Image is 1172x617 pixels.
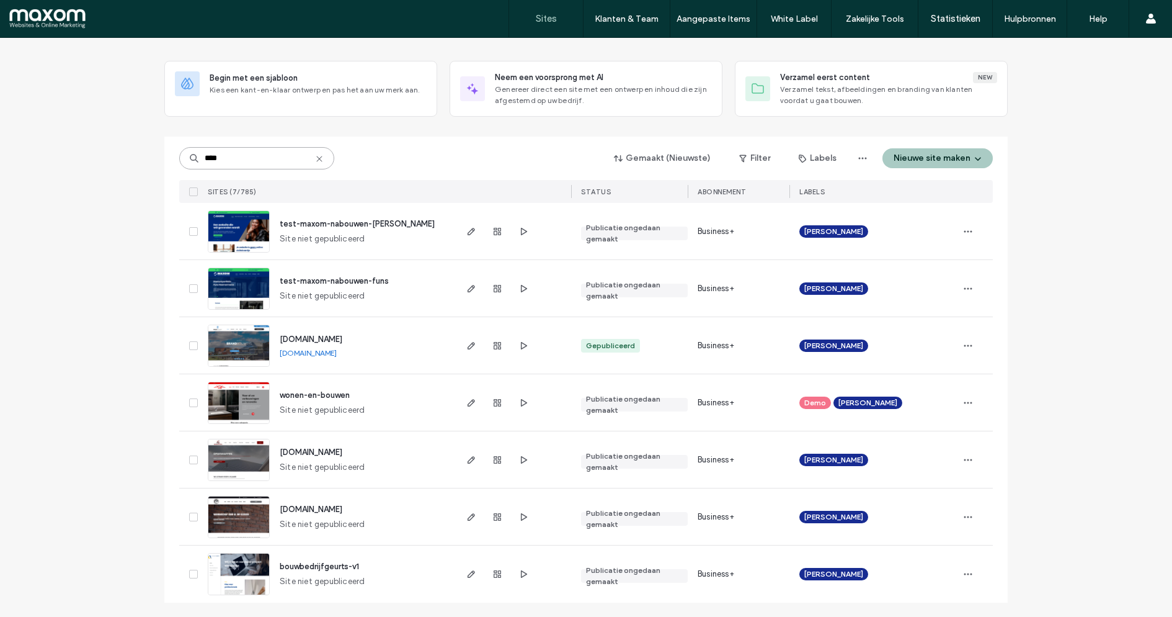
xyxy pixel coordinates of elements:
a: test-maxom-nabouwen-funs [280,276,389,286]
span: Business+ [698,511,734,523]
span: Business+ [698,282,734,295]
button: Gemaakt (Nieuwste) [603,148,722,168]
div: New [973,72,997,83]
span: Begin met een sjabloon [210,72,298,84]
a: [DOMAIN_NAME] [280,505,342,514]
label: Sites [536,13,557,24]
span: Sites (7/785) [208,187,257,196]
span: Business+ [698,225,734,238]
label: Klanten & Team [595,14,659,24]
span: [PERSON_NAME] [804,511,863,523]
div: Gepubliceerd [586,340,635,351]
span: LABELS [799,187,825,196]
span: [PERSON_NAME] [804,340,863,351]
span: Help [29,9,54,20]
span: [PERSON_NAME] [804,226,863,237]
span: [PERSON_NAME] [804,454,863,466]
span: Site niet gepubliceerd [280,518,365,531]
span: Business+ [698,454,734,466]
span: Site niet gepubliceerd [280,290,365,302]
span: Site niet gepubliceerd [280,575,365,588]
span: Business+ [698,568,734,580]
span: Verzamel eerst content [780,71,870,84]
a: [DOMAIN_NAME] [280,335,342,344]
span: [PERSON_NAME] [838,397,897,408]
button: Filter [727,148,783,168]
div: Publicatie ongedaan gemaakt [586,222,683,245]
div: Publicatie ongedaan gemaakt [586,394,683,416]
label: White Label [771,14,818,24]
label: Aangepaste Items [677,14,750,24]
div: Publicatie ongedaan gemaakt [586,279,683,302]
span: Abonnement [698,187,746,196]
span: Demo [804,397,826,408]
span: Site niet gepubliceerd [280,461,365,474]
div: Begin met een sjabloonKies een kant-en-klaar ontwerp en pas het aan uw merk aan. [164,61,437,117]
label: Zakelijke Tools [846,14,904,24]
label: Help [1089,14,1108,24]
div: Neem een voorsprong met AIGenereer direct een site met een ontwerp en inhoud die zijn afgestemd o... [450,61,722,117]
span: Verzamel tekst, afbeeldingen en branding van klanten voordat u gaat bouwen. [780,84,997,106]
div: Publicatie ongedaan gemaakt [586,565,683,587]
a: test-maxom-nabouwen-[PERSON_NAME] [280,219,435,228]
button: Labels [788,148,848,168]
a: wonen-en-bouwen [280,390,350,400]
span: Kies een kant-en-klaar ontwerp en pas het aan uw merk aan. [210,84,427,96]
div: Publicatie ongedaan gemaakt [586,508,683,530]
a: bouwbedrijfgeurts-v1 [280,562,359,571]
label: Hulpbronnen [1004,14,1056,24]
span: Business+ [698,340,734,352]
a: [DOMAIN_NAME] [280,448,342,457]
button: Nieuwe site maken [882,148,993,168]
span: STATUS [581,187,611,196]
div: Verzamel eerst contentNewVerzamel tekst, afbeeldingen en branding van klanten voordat u gaat bouwen. [735,61,1008,117]
div: Publicatie ongedaan gemaakt [586,451,683,473]
label: Statistieken [931,13,980,24]
span: Site niet gepubliceerd [280,233,365,245]
span: [PERSON_NAME] [804,283,863,294]
span: Neem een voorsprong met AI [495,71,603,84]
a: [DOMAIN_NAME] [280,348,337,358]
span: Business+ [698,397,734,409]
span: Site niet gepubliceerd [280,404,365,417]
span: [PERSON_NAME] [804,569,863,580]
span: Genereer direct een site met een ontwerp en inhoud die zijn afgestemd op uw bedrijf. [495,84,712,106]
